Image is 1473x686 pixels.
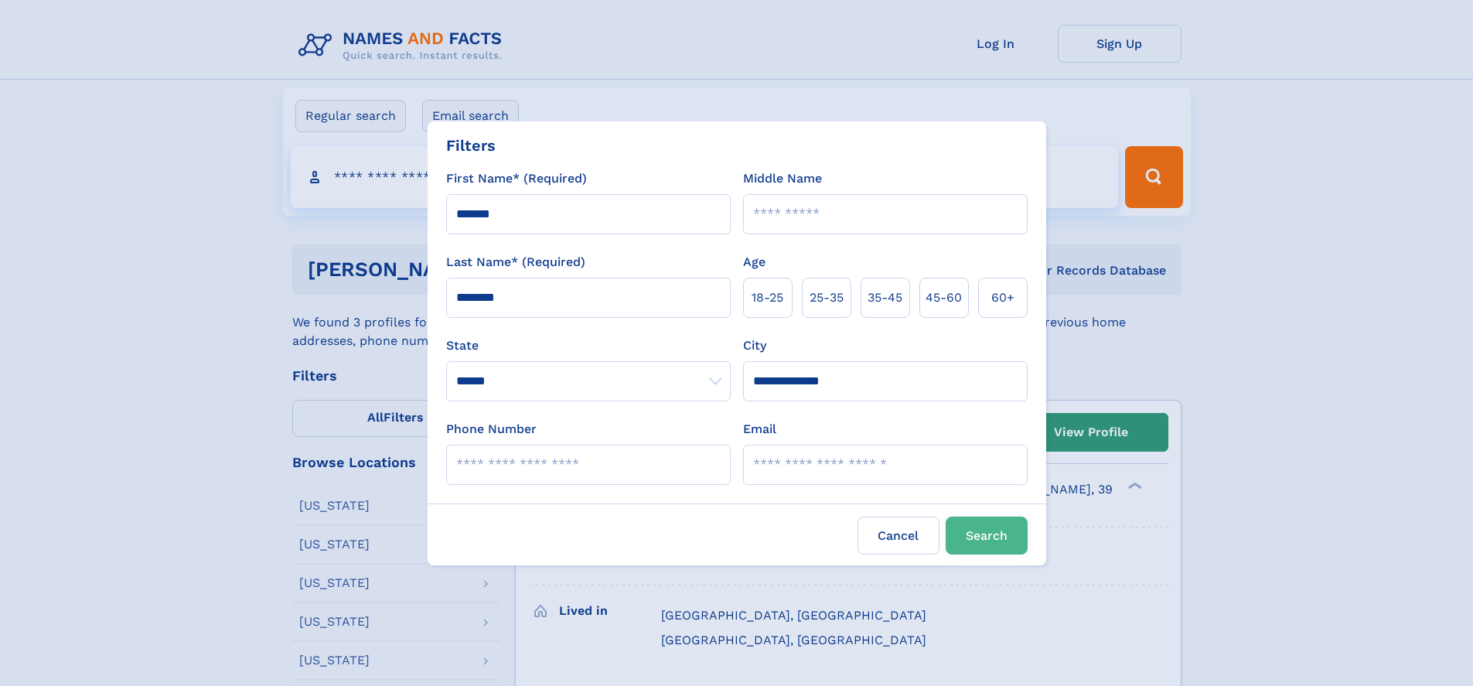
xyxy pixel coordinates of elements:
[926,288,962,307] span: 45‑60
[446,134,496,157] div: Filters
[868,288,902,307] span: 35‑45
[991,288,1014,307] span: 60+
[752,288,783,307] span: 18‑25
[858,517,939,555] label: Cancel
[743,169,822,188] label: Middle Name
[946,517,1028,555] button: Search
[446,336,731,355] label: State
[446,169,587,188] label: First Name* (Required)
[743,336,766,355] label: City
[810,288,844,307] span: 25‑35
[446,253,585,271] label: Last Name* (Required)
[743,420,776,439] label: Email
[743,253,765,271] label: Age
[446,420,537,439] label: Phone Number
